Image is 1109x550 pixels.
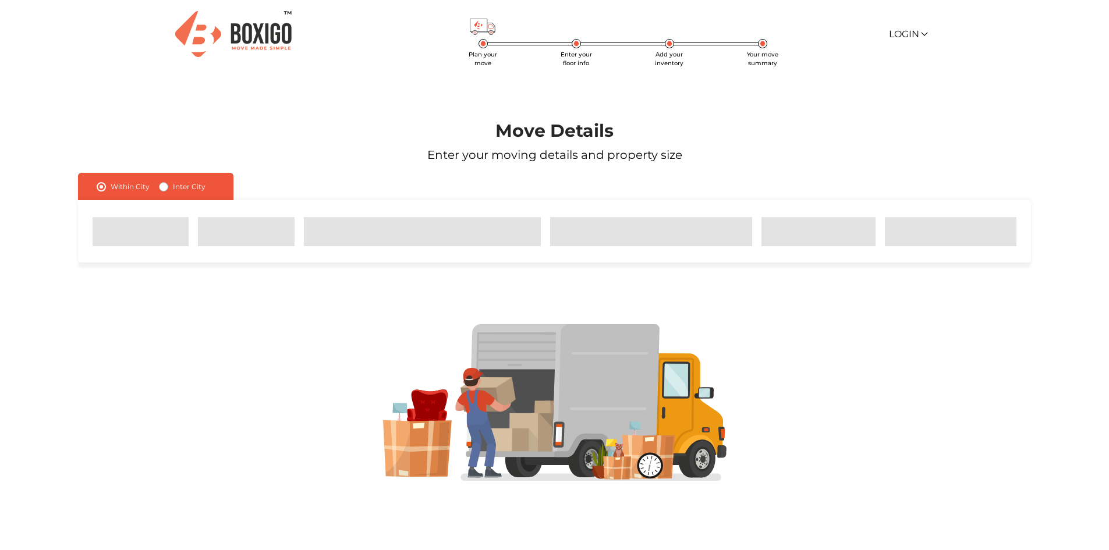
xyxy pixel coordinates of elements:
[175,11,292,57] img: Boxigo
[111,180,150,194] label: Within City
[655,51,683,67] span: Add your inventory
[173,180,205,194] label: Inter City
[469,51,497,67] span: Plan your move
[747,51,778,67] span: Your move summary
[561,51,592,67] span: Enter your floor info
[44,146,1065,164] p: Enter your moving details and property size
[889,29,926,40] a: Login
[44,120,1065,141] h1: Move Details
